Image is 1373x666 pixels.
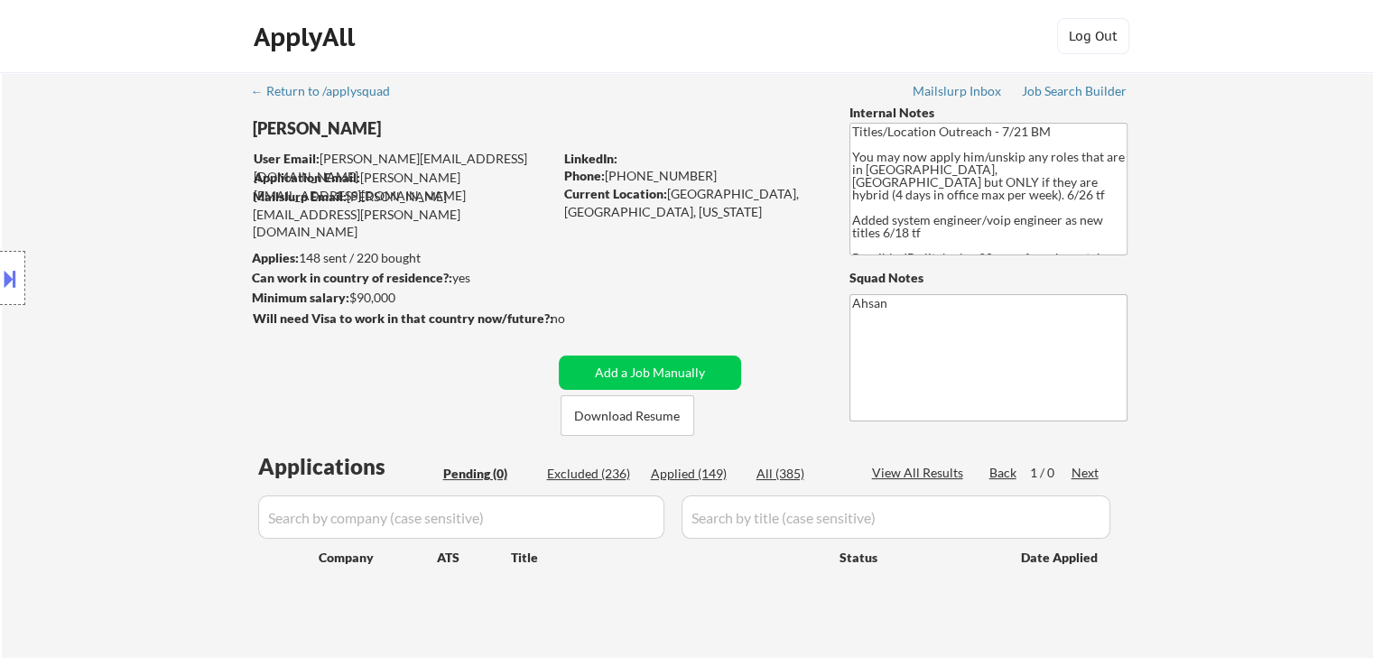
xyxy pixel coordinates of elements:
[251,85,407,97] div: ← Return to /applysquad
[253,188,552,241] div: [PERSON_NAME][EMAIL_ADDRESS][PERSON_NAME][DOMAIN_NAME]
[756,465,847,483] div: All (385)
[253,310,553,326] strong: Will need Visa to work in that country now/future?:
[253,117,624,140] div: [PERSON_NAME]
[913,85,1003,97] div: Mailslurp Inbox
[682,495,1110,539] input: Search by title (case sensitive)
[258,495,664,539] input: Search by company (case sensitive)
[564,167,820,185] div: [PHONE_NUMBER]
[547,465,637,483] div: Excluded (236)
[258,456,437,477] div: Applications
[251,84,407,102] a: ← Return to /applysquad
[1030,464,1071,482] div: 1 / 0
[254,150,552,185] div: [PERSON_NAME][EMAIL_ADDRESS][DOMAIN_NAME]
[1057,18,1129,54] button: Log Out
[840,541,995,573] div: Status
[564,151,617,166] strong: LinkedIn:
[1022,84,1127,102] a: Job Search Builder
[559,356,741,390] button: Add a Job Manually
[989,464,1018,482] div: Back
[651,465,741,483] div: Applied (149)
[511,549,822,567] div: Title
[252,269,547,287] div: yes
[564,185,820,220] div: [GEOGRAPHIC_DATA], [GEOGRAPHIC_DATA], [US_STATE]
[561,395,694,436] button: Download Resume
[849,104,1127,122] div: Internal Notes
[1022,85,1127,97] div: Job Search Builder
[849,269,1127,287] div: Squad Notes
[443,465,533,483] div: Pending (0)
[254,22,360,52] div: ApplyAll
[254,169,552,204] div: [PERSON_NAME][EMAIL_ADDRESS][DOMAIN_NAME]
[1071,464,1100,482] div: Next
[913,84,1003,102] a: Mailslurp Inbox
[252,289,552,307] div: $90,000
[564,186,667,201] strong: Current Location:
[252,249,552,267] div: 148 sent / 220 bought
[437,549,511,567] div: ATS
[872,464,969,482] div: View All Results
[252,270,452,285] strong: Can work in country of residence?:
[551,310,602,328] div: no
[564,168,605,183] strong: Phone:
[319,549,437,567] div: Company
[1021,549,1100,567] div: Date Applied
